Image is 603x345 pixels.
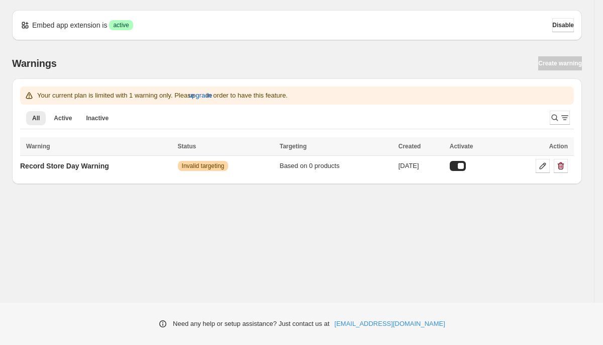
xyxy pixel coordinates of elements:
span: Warning [26,143,50,150]
span: active [113,21,129,29]
button: upgrade [188,88,213,104]
div: Based on 0 products [279,161,392,171]
span: Activate [450,143,473,150]
span: Invalid targeting [182,162,225,170]
span: Targeting [279,143,307,150]
span: Action [549,143,568,150]
p: Your current plan is limited with 1 warning only. Please in order to have this feature. [37,91,287,101]
span: Created [398,143,421,150]
div: [DATE] [398,161,444,171]
a: [EMAIL_ADDRESS][DOMAIN_NAME] [335,319,445,329]
span: All [32,114,40,122]
span: Disable [552,21,574,29]
h2: Warnings [12,57,57,69]
button: Search and filter results [550,111,570,125]
span: Active [54,114,72,122]
button: Disable [552,18,574,32]
span: upgrade [188,91,213,101]
p: Embed app extension is [32,20,107,30]
span: Status [178,143,196,150]
p: Record Store Day Warning [20,161,109,171]
a: Record Store Day Warning [20,158,109,174]
span: Inactive [86,114,109,122]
